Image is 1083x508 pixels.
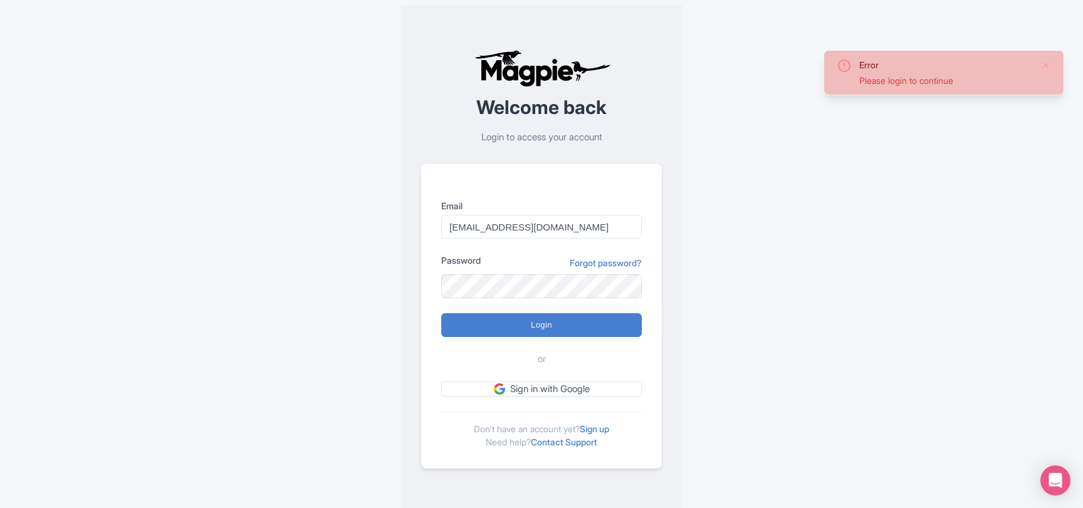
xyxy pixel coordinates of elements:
[441,215,642,239] input: you@example.com
[441,199,642,212] label: Email
[441,254,481,267] label: Password
[421,97,662,118] h2: Welcome back
[1041,58,1051,73] button: Close
[471,49,612,87] img: logo-ab69f6fb50320c5b225c76a69d11143b.png
[859,74,1031,87] div: Please login to continue
[531,437,597,447] a: Contact Support
[441,313,642,337] input: Login
[441,412,642,448] div: Don't have an account yet? Need help?
[421,130,662,145] p: Login to access your account
[859,58,1031,71] div: Error
[1040,465,1070,495] div: Open Intercom Messenger
[441,381,642,397] a: Sign in with Google
[494,383,505,395] img: google.svg
[580,423,609,434] a: Sign up
[538,352,546,366] span: or
[570,256,642,269] a: Forgot password?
